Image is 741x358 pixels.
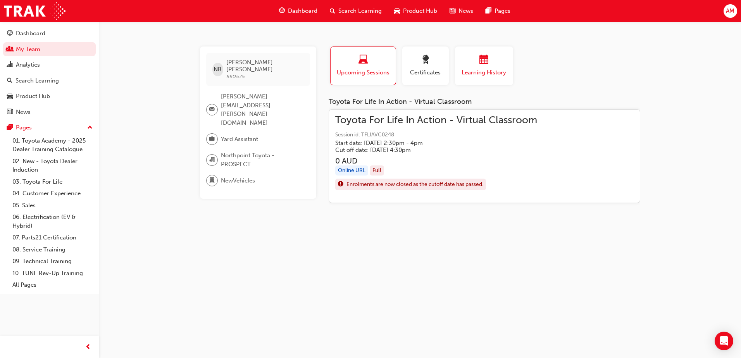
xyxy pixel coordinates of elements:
[209,134,215,144] span: briefcase-icon
[9,232,96,244] a: 07. Parts21 Certification
[3,105,96,119] a: News
[7,77,12,84] span: search-icon
[370,165,384,176] div: Full
[16,123,32,132] div: Pages
[7,46,13,53] span: people-icon
[7,109,13,116] span: news-icon
[461,68,507,77] span: Learning History
[455,46,513,85] button: Learning History
[221,92,304,127] span: [PERSON_NAME][EMAIL_ADDRESS][PERSON_NAME][DOMAIN_NAME]
[450,6,455,16] span: news-icon
[226,59,303,73] span: [PERSON_NAME] [PERSON_NAME]
[273,3,324,19] a: guage-iconDashboard
[338,179,343,189] span: exclaim-icon
[9,255,96,267] a: 09. Technical Training
[335,139,525,146] h5: Start date: [DATE] 2:30pm - 4pm
[16,60,40,69] div: Analytics
[724,4,737,18] button: AM
[226,73,245,80] span: 660575
[209,105,215,115] span: email-icon
[7,62,13,69] span: chart-icon
[221,135,258,144] span: Yard Assistant
[3,26,96,41] a: Dashboard
[358,55,368,65] span: laptop-icon
[16,29,45,38] div: Dashboard
[335,116,634,196] a: Toyota For Life In Action - Virtual ClassroomSession id: TFLIAVC0248Start date: [DATE] 2:30pm - 4...
[335,131,537,139] span: Session id: TFLIAVC0248
[9,211,96,232] a: 06. Electrification (EV & Hybrid)
[335,146,525,153] h5: Cut off date: [DATE] 4:30pm
[330,46,396,85] button: Upcoming Sessions
[209,176,215,186] span: department-icon
[421,55,430,65] span: award-icon
[458,7,473,15] span: News
[388,3,443,19] a: car-iconProduct Hub
[3,89,96,103] a: Product Hub
[9,200,96,212] a: 05. Sales
[338,7,382,15] span: Search Learning
[335,165,368,176] div: Online URL
[9,267,96,279] a: 10. TUNE Rev-Up Training
[330,6,335,16] span: search-icon
[329,98,640,106] div: Toyota For Life In Action - Virtual Classroom
[3,120,96,135] button: Pages
[336,68,390,77] span: Upcoming Sessions
[7,30,13,37] span: guage-icon
[3,25,96,120] button: DashboardMy TeamAnalyticsSearch LearningProduct HubNews
[479,55,489,65] span: calendar-icon
[288,7,317,15] span: Dashboard
[346,180,483,189] span: Enrolments are now closed as the cutoff date has passed.
[335,157,537,165] h3: 0 AUD
[335,116,537,125] span: Toyota For Life In Action - Virtual Classroom
[3,74,96,88] a: Search Learning
[16,76,59,85] div: Search Learning
[16,92,50,101] div: Product Hub
[479,3,517,19] a: pages-iconPages
[9,188,96,200] a: 04. Customer Experience
[726,7,734,15] span: AM
[9,244,96,256] a: 08. Service Training
[3,42,96,57] a: My Team
[221,151,304,169] span: Northpoint Toyota - PROSPECT
[443,3,479,19] a: news-iconNews
[486,6,491,16] span: pages-icon
[408,68,443,77] span: Certificates
[402,46,449,85] button: Certificates
[9,176,96,188] a: 03. Toyota For Life
[403,7,437,15] span: Product Hub
[214,65,222,74] span: NB
[9,135,96,155] a: 01. Toyota Academy - 2025 Dealer Training Catalogue
[715,332,733,350] div: Open Intercom Messenger
[9,155,96,176] a: 02. New - Toyota Dealer Induction
[495,7,510,15] span: Pages
[209,155,215,165] span: organisation-icon
[9,279,96,291] a: All Pages
[87,123,93,133] span: up-icon
[4,2,65,20] img: Trak
[279,6,285,16] span: guage-icon
[7,93,13,100] span: car-icon
[394,6,400,16] span: car-icon
[221,176,255,185] span: NewVehicles
[16,108,31,117] div: News
[7,124,13,131] span: pages-icon
[85,343,91,352] span: prev-icon
[324,3,388,19] a: search-iconSearch Learning
[3,58,96,72] a: Analytics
